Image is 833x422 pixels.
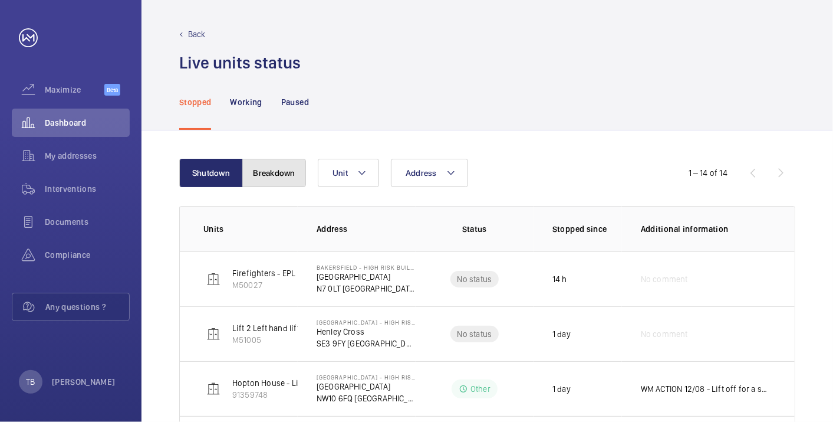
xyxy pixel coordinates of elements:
[317,338,416,349] p: SE3 9FY [GEOGRAPHIC_DATA]
[26,376,35,388] p: TB
[232,322,299,334] p: Lift 2 Left hand lift
[45,216,130,228] span: Documents
[552,223,622,235] p: Stopped since
[232,267,369,279] p: Firefighters - EPL Passenger Lift No 2
[641,328,688,340] span: No comment
[104,84,120,96] span: Beta
[281,96,309,108] p: Paused
[457,328,492,340] p: No status
[641,223,771,235] p: Additional information
[317,392,416,404] p: NW10 6FQ [GEOGRAPHIC_DATA]
[45,249,130,261] span: Compliance
[45,183,130,195] span: Interventions
[206,272,220,286] img: elevator.svg
[45,150,130,162] span: My addresses
[641,383,771,395] p: WM ACTION 12/08 - Lift off for a survey due to the Car architrave which has been damaged by exces...
[317,381,416,392] p: [GEOGRAPHIC_DATA]
[689,167,727,179] div: 1 – 14 of 14
[317,264,416,271] p: Bakersfield - High Risk Building
[206,327,220,341] img: elevator.svg
[232,279,369,291] p: M50027
[203,223,298,235] p: Units
[391,159,468,187] button: Address
[332,168,348,178] span: Unit
[45,301,129,313] span: Any questions ?
[179,52,301,74] h1: Live units status
[317,223,416,235] p: Address
[317,283,416,295] p: N7 0LT [GEOGRAPHIC_DATA]
[45,117,130,129] span: Dashboard
[406,168,437,178] span: Address
[230,96,262,108] p: Working
[45,84,104,96] span: Maximize
[470,383,490,395] p: Other
[424,223,525,235] p: Status
[232,389,311,401] p: 91359748
[317,326,416,338] p: Henley Cross
[242,159,306,187] button: Breakdown
[457,273,492,285] p: No status
[52,376,116,388] p: [PERSON_NAME]
[232,377,311,389] p: Hopton House - Lift 2
[206,382,220,396] img: elevator.svg
[188,28,206,40] p: Back
[317,374,416,381] p: [GEOGRAPHIC_DATA] - High Risk Building
[179,96,211,108] p: Stopped
[317,271,416,283] p: [GEOGRAPHIC_DATA]
[317,319,416,326] p: [GEOGRAPHIC_DATA] - High Risk Building
[232,334,299,346] p: M51005
[552,383,571,395] p: 1 day
[179,159,243,187] button: Shutdown
[552,328,571,340] p: 1 day
[641,273,688,285] span: No comment
[552,273,567,285] p: 14 h
[318,159,379,187] button: Unit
